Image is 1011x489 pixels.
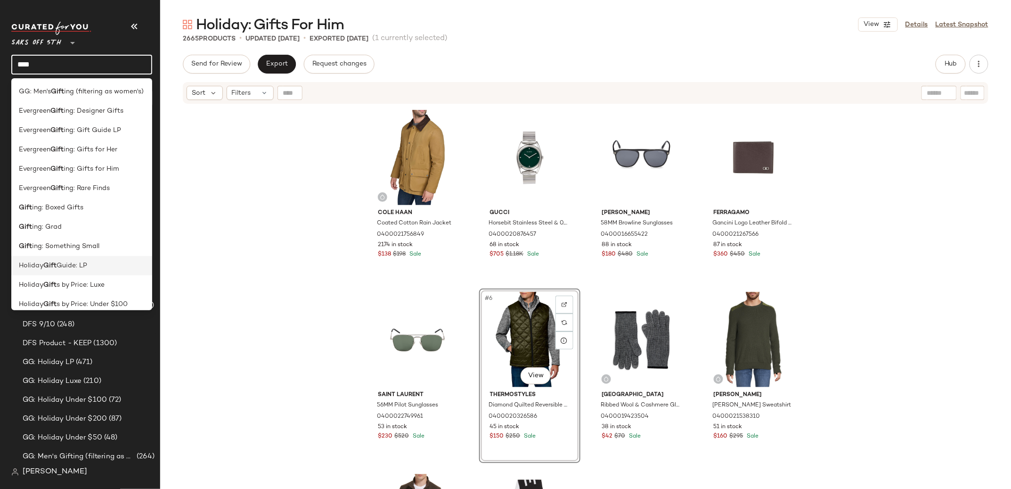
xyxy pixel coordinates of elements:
button: Hub [936,55,966,74]
span: Sale [635,251,648,257]
span: Filters [232,88,251,98]
span: Sale [627,433,641,439]
img: 0400016655422 [594,110,689,205]
img: svg%3e [11,468,19,476]
img: 0400021267566_BROWN [706,110,801,205]
b: Gift [19,241,32,251]
span: Gancini Logo Leather Bifold Wallet [713,219,792,228]
span: GG: Holiday Under $200 [23,414,107,424]
span: 53 in stock [378,423,407,431]
span: 0400016655422 [601,231,648,239]
span: $198 [393,250,406,259]
span: (48) [102,432,118,443]
span: $42 [602,432,612,441]
span: $480 [618,250,633,259]
span: 0400021538310 [713,413,760,421]
span: 2665 [183,35,199,42]
span: $520 [394,432,409,441]
span: ing: Grad [32,222,62,232]
b: Gift [19,203,32,213]
img: svg%3e [716,376,721,382]
span: 0400021756849 [377,231,424,239]
b: Gift [43,280,57,290]
span: ing (filtering as women's) [64,87,144,97]
span: ing: Something Small [32,241,99,251]
span: $1.18K [506,250,524,259]
span: Ferragamo [714,209,793,217]
span: Holiday [19,261,43,271]
span: Diamond Quilted Reversible Puffer Vest [489,401,569,410]
button: View [521,367,551,384]
p: Exported [DATE] [310,34,368,44]
span: (210) [82,376,101,387]
div: Products [183,34,236,44]
span: Sale [411,433,424,439]
span: Sale [747,251,761,257]
span: DFS Product - KEEP [23,338,92,349]
span: Export [266,60,288,68]
span: Cole Haan [378,209,457,217]
img: cfy_white_logo.C9jOOHJF.svg [11,22,91,35]
span: 68 in stock [490,241,520,249]
span: 0400021267566 [713,231,759,239]
a: Latest Snapshot [936,20,988,30]
span: Hub [944,60,957,68]
span: s by Price: Luxe [57,280,105,290]
span: Coated Cotton Rain Jacket [377,219,451,228]
span: s by Price: Under $100 [57,299,128,309]
span: Holiday [19,299,43,309]
span: #6 [484,294,495,303]
span: ing: Gift Guide LP [64,125,121,135]
span: $70 [614,432,625,441]
span: GG: Holiday Under $100 [23,395,107,406]
span: $160 [714,432,728,441]
span: ing: Rare Finds [64,183,110,193]
img: 0400022749961_SILVER [370,292,465,387]
span: Evergreen [19,145,50,155]
button: Request changes [304,55,375,74]
b: Gift [50,106,64,116]
span: Evergreen [19,164,50,174]
span: Horsebit Stainless Steel & 0.023 TCW Diamond Bracelet Watch/34MM [489,219,569,228]
span: $180 [602,250,616,259]
button: Send for Review [183,55,250,74]
span: (471) [74,357,93,368]
span: (72) [107,395,122,406]
span: Ribbed Wool & Cashmere Gloves [601,401,680,410]
span: 0400020326586 [489,413,538,421]
span: • [303,33,306,44]
span: ing: Gifts for Her [64,145,117,155]
span: GG: Holiday LP [23,357,74,368]
span: $705 [490,250,504,259]
b: Gift [43,299,57,309]
span: 2174 in stock [378,241,413,249]
span: Sort [192,88,205,98]
span: DFS 9/10 [23,319,55,330]
img: svg%3e [562,302,567,307]
span: 51 in stock [714,423,742,431]
b: Gift [50,125,64,135]
img: svg%3e [380,194,385,200]
span: 87 in stock [714,241,742,249]
span: ing: Gifts for Him [64,164,119,174]
span: $295 [730,432,743,441]
button: View [858,17,898,32]
button: Export [258,55,296,74]
img: svg%3e [183,20,192,29]
span: GG: Holiday Luxe [23,376,82,387]
span: 38 in stock [602,423,631,431]
span: [GEOGRAPHIC_DATA] [602,391,681,399]
p: updated [DATE] [245,34,300,44]
b: Gift [43,261,57,271]
b: Gift [50,164,64,174]
img: 0400021756849_KHAKI [370,110,465,205]
span: [PERSON_NAME] [602,209,681,217]
span: View [528,372,544,380]
span: Request changes [312,60,367,68]
span: Holiday: Gifts For Him [196,16,344,35]
span: Guide: LP [57,261,87,271]
span: (264) [135,451,155,462]
span: 0400019423504 [601,413,649,421]
span: (1 currently selected) [372,33,448,44]
img: 0400019423504_GREY [594,292,689,387]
